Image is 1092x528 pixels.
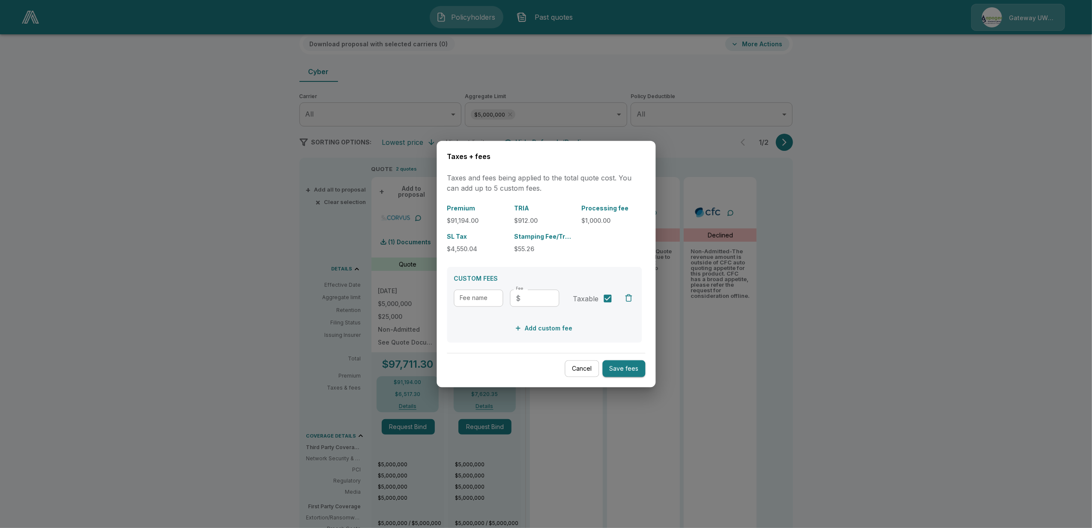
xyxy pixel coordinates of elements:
p: $55.26 [514,244,574,253]
p: CUSTOM FEES [454,273,635,282]
p: $4,550.04 [447,244,507,253]
span: Taxable [573,293,598,303]
p: Premium [447,203,507,212]
p: TRIA [514,203,574,212]
p: Taxes and fees being applied to the total quote cost. You can add up to 5 custom fees. [447,172,645,193]
p: Processing fee [581,203,642,212]
p: Stamping Fee/Transaction/Regulatory Fee [514,231,574,240]
p: $ [516,293,521,303]
h6: Taxes + fees [447,151,645,162]
p: $912.00 [514,216,574,225]
p: SL Tax [447,231,507,240]
button: Add custom fee [513,320,576,336]
p: $1,000.00 [581,216,642,225]
button: Cancel [565,360,599,377]
p: $91,194.00 [447,216,507,225]
label: Fee [516,285,523,291]
button: Save fees [602,360,645,377]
